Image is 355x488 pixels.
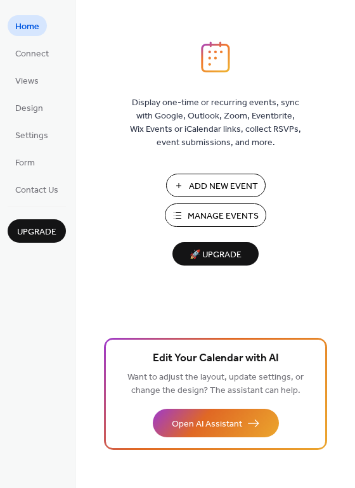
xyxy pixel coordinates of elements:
[15,129,48,143] span: Settings
[201,41,230,73] img: logo_icon.svg
[180,247,251,264] span: 🚀 Upgrade
[15,157,35,170] span: Form
[188,210,259,223] span: Manage Events
[153,350,279,368] span: Edit Your Calendar with AI
[153,409,279,437] button: Open AI Assistant
[15,48,49,61] span: Connect
[15,75,39,88] span: Views
[165,203,266,227] button: Manage Events
[189,180,258,193] span: Add New Event
[130,96,301,150] span: Display one-time or recurring events, sync with Google, Outlook, Zoom, Eventbrite, Wix Events or ...
[172,418,242,431] span: Open AI Assistant
[8,97,51,118] a: Design
[127,369,304,399] span: Want to adjust the layout, update settings, or change the design? The assistant can help.
[8,124,56,145] a: Settings
[8,15,47,36] a: Home
[15,184,58,197] span: Contact Us
[8,70,46,91] a: Views
[166,174,266,197] button: Add New Event
[15,102,43,115] span: Design
[8,42,56,63] a: Connect
[8,219,66,243] button: Upgrade
[8,151,42,172] a: Form
[172,242,259,266] button: 🚀 Upgrade
[15,20,39,34] span: Home
[8,179,66,200] a: Contact Us
[17,226,56,239] span: Upgrade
